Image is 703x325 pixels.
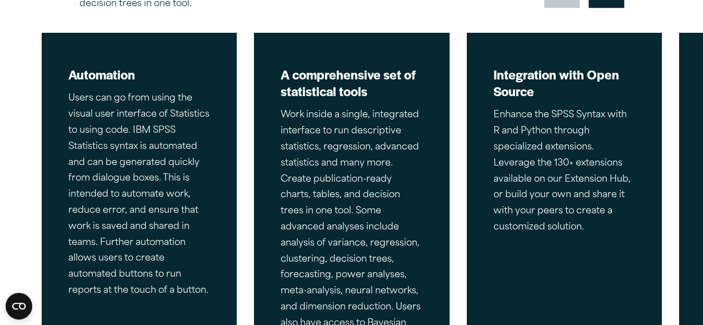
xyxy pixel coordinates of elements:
[281,66,422,99] h2: A comprehensive set of statistical tools
[493,66,635,99] h2: Integration with Open Source
[493,107,635,235] p: Enhance the SPSS Syntax with R and Python through specialized extensions. Leverage the 130+ exten...
[6,293,32,319] button: Open CMP widget
[68,66,210,83] h2: Automation
[68,91,210,298] p: Users can go from using the visual user interface of Statistics to using code. IBM SPSS Statistic...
